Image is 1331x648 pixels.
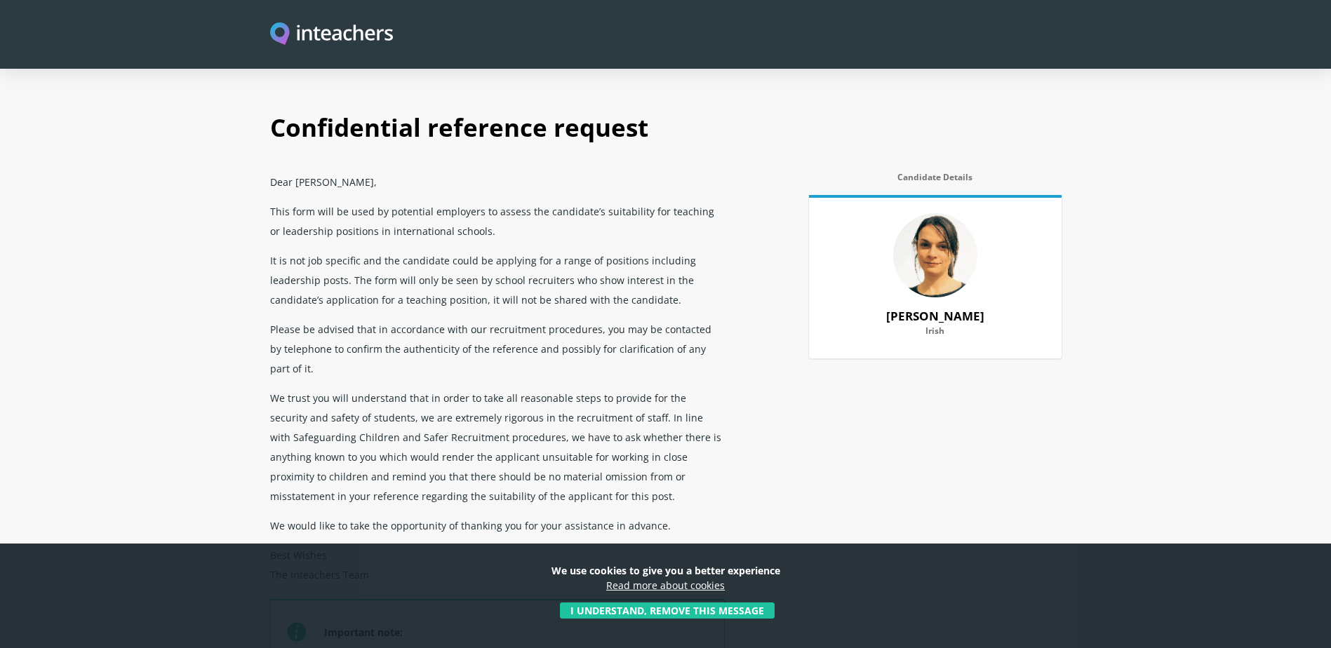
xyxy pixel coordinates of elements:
label: Candidate Details [809,173,1062,191]
a: Visit this site's homepage [270,22,394,47]
p: We trust you will understand that in order to take all reasonable steps to provide for the securi... [270,383,725,511]
label: Irish [826,326,1045,344]
strong: We use cookies to give you a better experience [551,564,780,577]
p: It is not job specific and the candidate could be applying for a range of positions including lea... [270,245,725,314]
img: 79726 [893,213,977,297]
p: This form will be used by potential employers to assess the candidate’s suitability for teaching ... [270,196,725,245]
button: I understand, remove this message [560,602,775,619]
p: Please be advised that in accordance with our recruitment procedures, you may be contacted by tel... [270,314,725,383]
p: Best Wishes The Inteachers Team [270,540,725,599]
h1: Confidential reference request [270,98,1062,167]
p: We would like to take the opportunity of thanking you for your assistance in advance. [270,511,725,540]
strong: [PERSON_NAME] [886,308,984,324]
p: Dear [PERSON_NAME], [270,167,725,196]
img: Inteachers [270,22,394,47]
a: Read more about cookies [606,579,725,592]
